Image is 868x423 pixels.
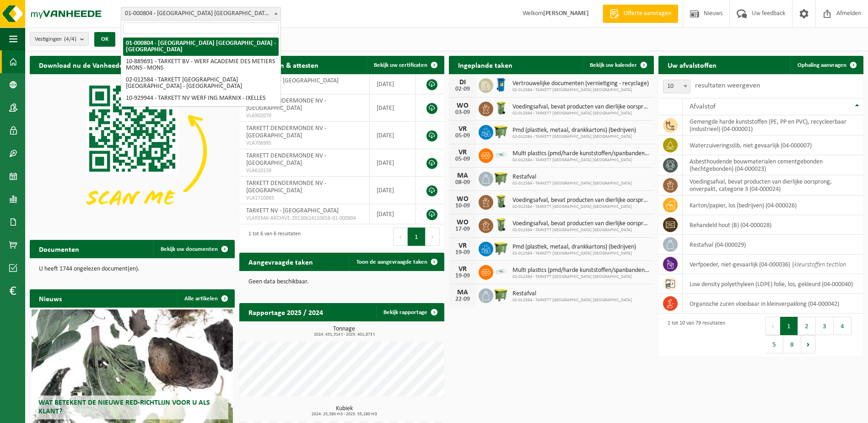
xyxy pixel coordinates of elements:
[370,177,416,204] td: [DATE]
[493,194,509,209] img: WB-0140-HPE-GN-50
[246,112,362,119] span: VLA902070
[512,111,649,116] span: 02-012584 - TARKETT [GEOGRAPHIC_DATA] [GEOGRAPHIC_DATA]
[244,412,444,417] span: 2024: 25,380 m3 - 2025: 55,280 m3
[512,220,649,228] span: Voedingsafval, bevat producten van dierlijke oorsprong, onverpakt, categorie 3
[543,10,589,17] strong: [PERSON_NAME]
[801,335,815,353] button: Next
[246,98,326,112] span: TARKETT DENDERMONDE NV - [GEOGRAPHIC_DATA]
[683,255,863,274] td: verfpoeder, niet-gevaarlijk (04-000036) |
[512,274,649,280] span: 02-012584 - TARKETT [GEOGRAPHIC_DATA] [GEOGRAPHIC_DATA]
[123,38,279,56] li: 01-000804 - [GEOGRAPHIC_DATA] [GEOGRAPHIC_DATA] - [GEOGRAPHIC_DATA]
[244,326,444,337] h3: Tonnage
[590,62,637,68] span: Bekijk uw kalender
[512,80,649,87] span: Vertrouwelijke documenten (vernietiging - recyclage)
[512,290,632,298] span: Restafval
[153,240,234,258] a: Bekijk uw documenten
[30,74,235,228] img: Download de VHEPlus App
[493,240,509,256] img: WB-1100-HPE-GN-50
[239,56,328,74] h2: Certificaten & attesten
[94,32,115,47] button: OK
[621,9,674,18] span: Offerte aanvragen
[370,149,416,177] td: [DATE]
[453,109,472,116] div: 03-09
[367,56,443,74] a: Bekijk uw certificaten
[683,235,863,255] td: restafval (04-000029)
[239,253,322,271] h2: Aangevraagde taken
[30,32,89,46] button: Vestigingen(4/4)
[30,56,152,74] h2: Download nu de Vanheede+ app!
[453,179,472,186] div: 08-09
[449,56,522,74] h2: Ingeplande taken
[244,227,301,247] div: 1 tot 6 van 6 resultaten
[493,170,509,186] img: WB-1100-HPE-GN-50
[834,317,852,335] button: 4
[64,36,76,42] count: (4/4)
[695,82,760,89] label: resultaten weergeven
[798,317,816,335] button: 2
[683,136,863,155] td: waterzuiveringsslib, niet gevaarlijk (04-000007)
[683,195,863,215] td: karton/papier, los (bedrijven) (04-000026)
[512,228,649,233] span: 02-012584 - TARKETT [GEOGRAPHIC_DATA] [GEOGRAPHIC_DATA]
[453,172,472,179] div: MA
[582,56,653,74] a: Bekijk uw kalender
[790,56,863,74] a: Ophaling aanvragen
[493,77,509,92] img: WB-0240-HPE-BE-09
[512,181,632,186] span: 02-012584 - TARKETT [GEOGRAPHIC_DATA] [GEOGRAPHIC_DATA]
[246,167,362,174] span: VLA610159
[246,77,339,84] span: TARKETT NV - [GEOGRAPHIC_DATA]
[426,228,440,246] button: Next
[161,246,218,252] span: Bekijk uw documenten
[246,125,326,139] span: TARKETT DENDERMONDE NV - [GEOGRAPHIC_DATA]
[493,147,509,163] img: LP-SK-00500-LPE-16
[38,399,210,415] span: Wat betekent de nieuwe RED-richtlijn voor u als klant?
[370,74,416,94] td: [DATE]
[370,94,416,122] td: [DATE]
[493,100,509,116] img: WB-0140-HPE-GN-50
[453,296,472,303] div: 22-09
[121,7,280,20] span: 01-000804 - TARKETT NV - WAALWIJK
[453,249,472,256] div: 19-09
[683,155,863,175] td: asbesthoudende bouwmaterialen cementgebonden (hechtgebonden) (04-000023)
[123,56,279,74] li: 10-889691 - TARKETT BV - WERF ACADEMIE DES METIERS MONS - MONS
[246,85,362,92] span: RED25003805
[244,332,444,337] span: 2024: 431,314 t - 2025: 401,873 t
[683,175,863,195] td: voedingsafval, bevat producten van dierlijke oorsprong, onverpakt, categorie 3 (04-000024)
[493,264,509,279] img: LP-SK-00500-LPE-16
[349,253,443,271] a: Toon de aangevraagde taken
[658,56,726,74] h2: Uw afvalstoffen
[798,62,846,68] span: Ophaling aanvragen
[453,226,472,233] div: 17-09
[512,134,636,140] span: 02-012584 - TARKETT [GEOGRAPHIC_DATA] [GEOGRAPHIC_DATA]
[453,242,472,249] div: VR
[794,261,846,268] i: kleurstoffen tectilon
[663,80,690,93] span: 10
[453,133,472,139] div: 05-09
[512,157,649,163] span: 02-012584 - TARKETT [GEOGRAPHIC_DATA] [GEOGRAPHIC_DATA]
[30,289,71,307] h2: Nieuws
[123,74,279,92] li: 02-012584 - TARKETT [GEOGRAPHIC_DATA] [GEOGRAPHIC_DATA] - [GEOGRAPHIC_DATA]
[493,287,509,303] img: WB-1100-HPE-GN-50
[453,195,472,203] div: WO
[356,259,427,265] span: Toon de aangevraagde taken
[453,79,472,86] div: DI
[177,289,234,308] a: Alle artikelen
[374,62,427,68] span: Bekijk uw certificaten
[512,267,649,274] span: Multi plastics (pmd/harde kunststoffen/spanbanden/eps/folie naturel/folie gemeng...
[453,289,472,296] div: MA
[453,125,472,133] div: VR
[39,266,226,272] p: U heeft 1744 ongelezen document(en).
[244,406,444,417] h3: Kubiek
[512,298,632,303] span: 02-012584 - TARKETT [GEOGRAPHIC_DATA] [GEOGRAPHIC_DATA]
[453,219,472,226] div: WO
[246,140,362,147] span: VLA706995
[512,103,649,111] span: Voedingsafval, bevat producten van dierlijke oorsprong, onverpakt, categorie 3
[453,156,472,163] div: 05-09
[246,152,326,167] span: TARKETT DENDERMONDE NV - [GEOGRAPHIC_DATA]
[453,266,472,273] div: VR
[453,149,472,156] div: VR
[35,33,76,46] span: Vestigingen
[370,122,416,149] td: [DATE]
[246,215,362,222] span: VLAREMA-ARCHIVE-20130624110658-01-000804
[246,195,362,202] span: VLA1710065
[512,204,649,210] span: 02-012584 - TARKETT [GEOGRAPHIC_DATA] [GEOGRAPHIC_DATA]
